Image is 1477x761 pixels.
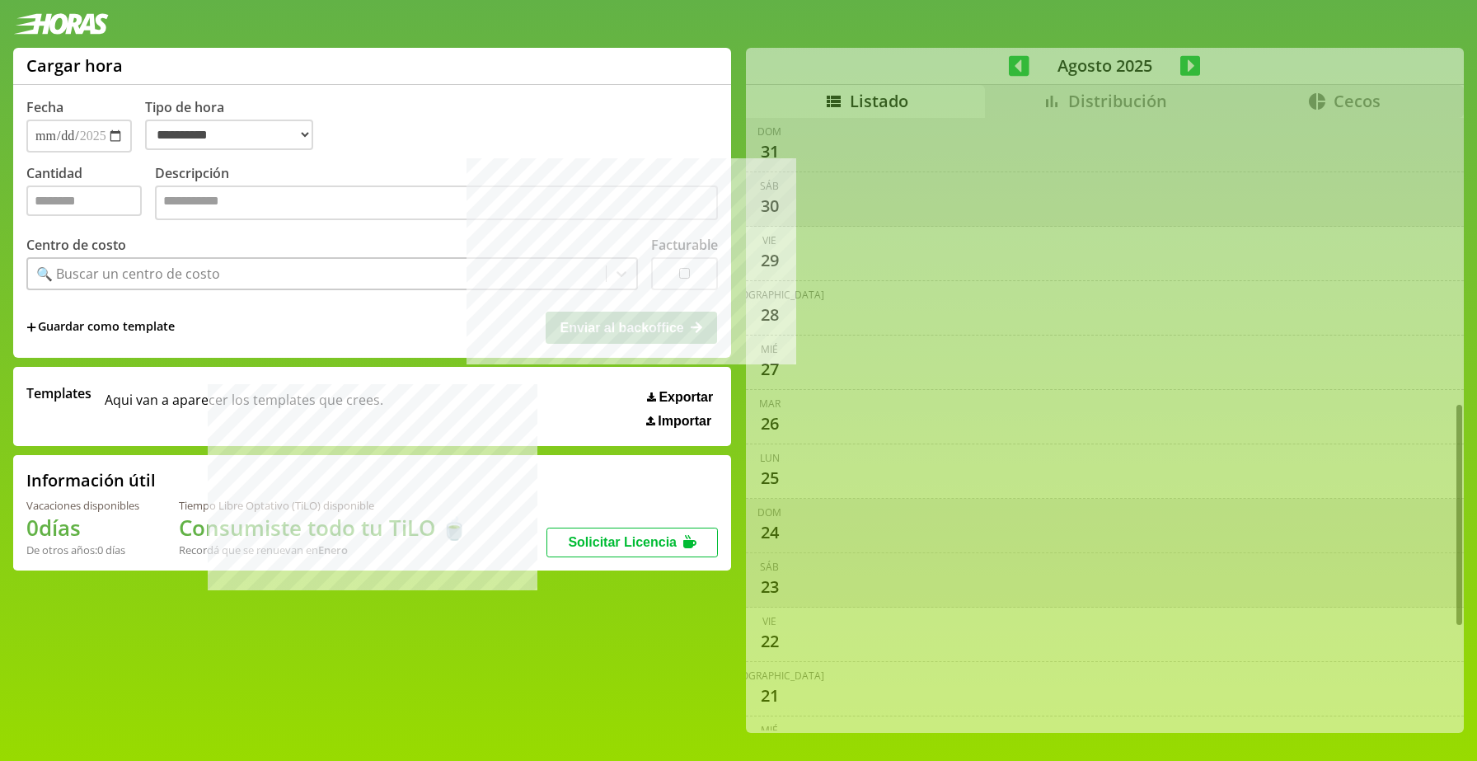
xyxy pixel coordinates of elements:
[26,186,142,216] input: Cantidad
[26,469,156,491] h2: Información útil
[659,390,713,405] span: Exportar
[179,543,467,557] div: Recordá que se renuevan en
[26,318,36,336] span: +
[26,384,91,402] span: Templates
[105,384,383,429] span: Aqui van a aparecer los templates que crees.
[36,265,220,283] div: 🔍 Buscar un centro de costo
[145,120,313,150] select: Tipo de hora
[26,543,139,557] div: De otros años: 0 días
[642,389,718,406] button: Exportar
[26,318,175,336] span: +Guardar como template
[13,13,109,35] img: logotipo
[179,498,467,513] div: Tiempo Libre Optativo (TiLO) disponible
[26,236,126,254] label: Centro de costo
[26,54,123,77] h1: Cargar hora
[155,164,718,224] label: Descripción
[179,513,467,543] h1: Consumiste todo tu TiLO 🍵
[546,528,718,557] button: Solicitar Licencia
[26,98,63,116] label: Fecha
[26,164,155,224] label: Cantidad
[651,236,718,254] label: Facturable
[155,186,718,220] textarea: Descripción
[145,98,326,153] label: Tipo de hora
[26,498,139,513] div: Vacaciones disponibles
[26,513,139,543] h1: 0 días
[318,543,348,557] b: Enero
[658,414,711,429] span: Importar
[568,535,677,549] span: Solicitar Licencia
